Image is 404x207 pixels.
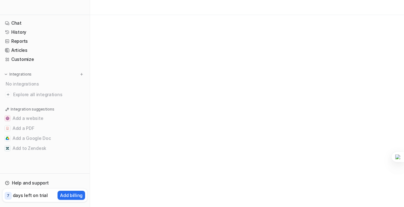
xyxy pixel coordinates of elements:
p: Add billing [60,192,83,199]
div: No integrations [4,79,87,89]
a: Chat [3,19,87,27]
p: Integrations [9,72,32,77]
p: days left on trial [13,192,48,199]
a: Explore all integrations [3,90,87,99]
a: History [3,28,87,37]
img: explore all integrations [5,91,11,98]
button: Add billing [58,191,85,200]
img: Add a PDF [6,126,9,130]
img: menu_add.svg [79,72,84,76]
a: Help and support [3,179,87,187]
a: Articles [3,46,87,55]
button: Add a Google DocAdd a Google Doc [3,133,87,143]
img: Add to Zendesk [6,146,9,150]
button: Add a websiteAdd a website [3,113,87,123]
p: Integration suggestions [11,106,54,112]
img: expand menu [4,72,8,76]
img: Add a Google Doc [6,136,9,140]
button: Integrations [3,71,33,77]
p: 7 [7,193,9,199]
span: Explore all integrations [13,90,85,100]
img: Add a website [6,116,9,120]
button: Add a PDFAdd a PDF [3,123,87,133]
a: Customize [3,55,87,64]
button: Add to ZendeskAdd to Zendesk [3,143,87,153]
a: Reports [3,37,87,46]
